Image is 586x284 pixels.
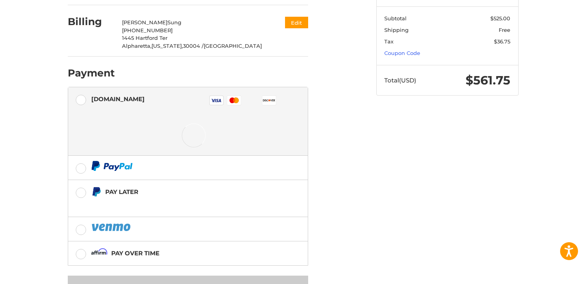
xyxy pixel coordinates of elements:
span: [PERSON_NAME] [122,19,167,25]
span: Shipping [384,27,409,33]
span: Sung [167,19,181,25]
img: Pay Later icon [91,187,101,197]
a: Coupon Code [384,50,420,56]
div: Pay Later [105,185,258,198]
img: Affirm icon [91,248,107,258]
span: Subtotal [384,15,407,22]
img: PayPal icon [91,222,132,232]
span: $525.00 [490,15,510,22]
button: Edit [285,17,308,28]
span: $561.75 [466,73,510,88]
h2: Payment [68,67,115,79]
span: Alpharetta, [122,43,151,49]
h2: Billing [68,16,114,28]
span: Tax [384,38,393,45]
img: PayPal icon [91,161,133,171]
span: [US_STATE], [151,43,183,49]
span: [PHONE_NUMBER] [122,27,173,33]
span: Total (USD) [384,76,416,84]
span: 1445 Hartford Ter [122,35,167,41]
span: Free [499,27,510,33]
span: $36.75 [494,38,510,45]
span: [GEOGRAPHIC_DATA] [204,43,262,49]
div: Pay over time [111,247,159,260]
div: [DOMAIN_NAME] [91,92,145,106]
span: 30004 / [183,43,204,49]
